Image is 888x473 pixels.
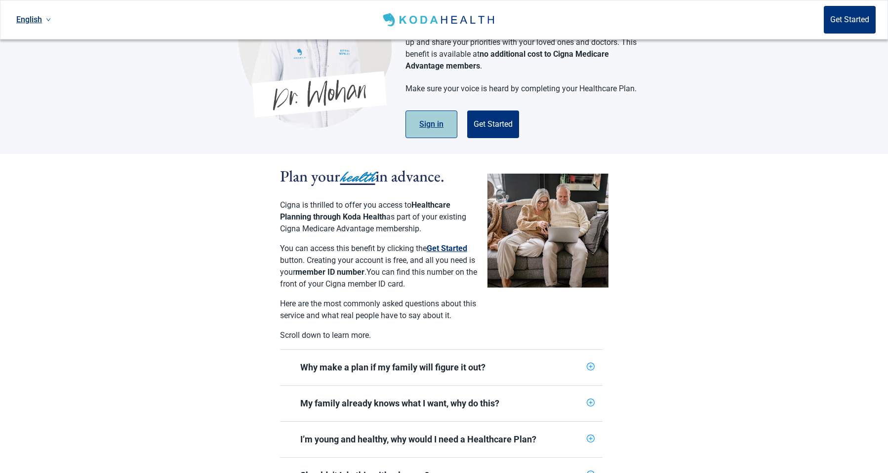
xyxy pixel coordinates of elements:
[12,11,55,28] a: Current language: English
[487,174,608,288] img: Couple planning their healthcare together
[300,434,583,445] div: I’m young and healthy, why would I need a Healthcare Plan?
[280,329,478,341] p: Scroll down to learn more.
[295,267,364,277] strong: member ID number
[46,17,51,22] span: down
[405,25,640,72] p: We created this Healthcare Planning platform to allow you to speak up and share your priorities w...
[300,362,583,373] div: Why make a plan if my family will figure it out?
[280,350,603,385] div: Why make a plan if my family will figure it out?
[280,166,340,186] span: Plan your
[405,49,609,71] strong: no additional cost to Cigna Medicare Advantage members
[280,386,603,421] div: My family already knows what I want, why do this?
[427,243,467,255] button: Get Started
[280,422,603,457] div: I’m young and healthy, why would I need a Healthcare Plan?
[587,399,595,406] span: plus-circle
[587,435,595,442] span: plus-circle
[280,200,411,210] span: Cigna is thrilled to offer you access to
[405,83,640,95] p: Make sure your voice is heard by completing your Healthcare Plan.
[587,363,595,370] span: plus-circle
[467,110,519,138] button: Get Started
[375,166,444,186] span: in advance.
[340,166,375,188] span: health
[280,298,478,322] p: Here are the most commonly asked questions about this service and what real people have to say ab...
[381,12,498,28] img: Koda Health
[280,243,478,290] p: You can access this benefit by clicking the button. Creating your account is free, and all you ne...
[405,110,457,138] button: Sign in
[824,6,876,34] button: Get Started
[300,398,583,409] div: My family already knows what I want, why do this?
